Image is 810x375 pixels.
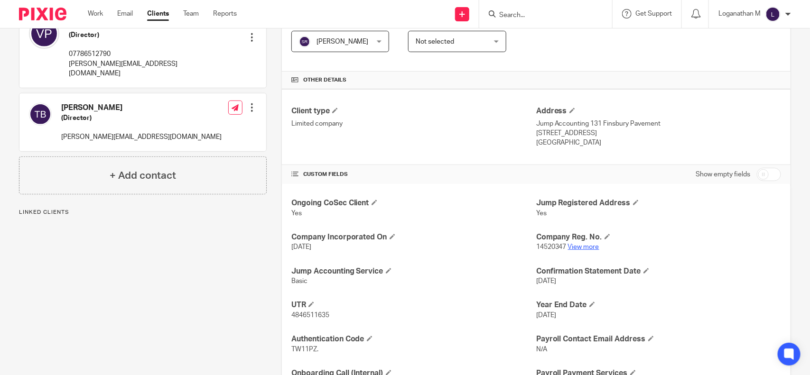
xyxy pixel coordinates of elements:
[536,138,781,147] p: [GEOGRAPHIC_DATA]
[19,8,66,20] img: Pixie
[69,49,228,59] p: 07786512790
[291,312,329,319] span: 4846511635
[568,244,599,250] a: View more
[61,103,222,113] h4: [PERSON_NAME]
[536,334,781,344] h4: Payroll Contact Email Address
[147,9,169,18] a: Clients
[635,10,672,17] span: Get Support
[536,312,556,319] span: [DATE]
[291,232,536,242] h4: Company Incorporated On
[291,300,536,310] h4: UTR
[696,170,750,179] label: Show empty fields
[536,232,781,242] h4: Company Reg. No.
[183,9,199,18] a: Team
[61,132,222,142] p: [PERSON_NAME][EMAIL_ADDRESS][DOMAIN_NAME]
[110,168,176,183] h4: + Add contact
[291,278,307,284] span: Basic
[536,198,781,208] h4: Jump Registered Address
[213,9,237,18] a: Reports
[291,119,536,128] p: Limited company
[536,300,781,310] h4: Year End Date
[19,209,267,216] p: Linked clients
[498,11,584,20] input: Search
[416,38,454,45] span: Not selected
[291,171,536,178] h4: CUSTOM FIELDS
[536,266,781,276] h4: Confirmation Statement Date
[291,198,536,208] h4: Ongoing CoSec Client
[69,30,228,40] h5: (Director)
[29,18,59,49] img: svg%3E
[117,9,133,18] a: Email
[88,9,103,18] a: Work
[69,59,228,79] p: [PERSON_NAME][EMAIL_ADDRESS][DOMAIN_NAME]
[536,244,567,250] span: 14520347
[291,244,311,250] span: [DATE]
[291,210,302,217] span: Yes
[317,38,369,45] span: [PERSON_NAME]
[303,76,346,84] span: Other details
[291,106,536,116] h4: Client type
[291,334,536,344] h4: Authentication Code
[536,119,781,128] p: Jump Accounting 131 Finsbury Pavement
[536,106,781,116] h4: Address
[291,266,536,276] h4: Jump Accounting Service
[29,103,52,126] img: svg%3E
[765,7,781,22] img: svg%3E
[536,210,547,217] span: Yes
[536,278,556,284] span: [DATE]
[718,9,761,18] p: Loganathan M
[536,128,781,138] p: [STREET_ADDRESS]
[299,36,310,47] img: svg%3E
[291,346,318,353] span: TW11PZ.
[61,113,222,123] h5: (Director)
[536,346,547,353] span: N/A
